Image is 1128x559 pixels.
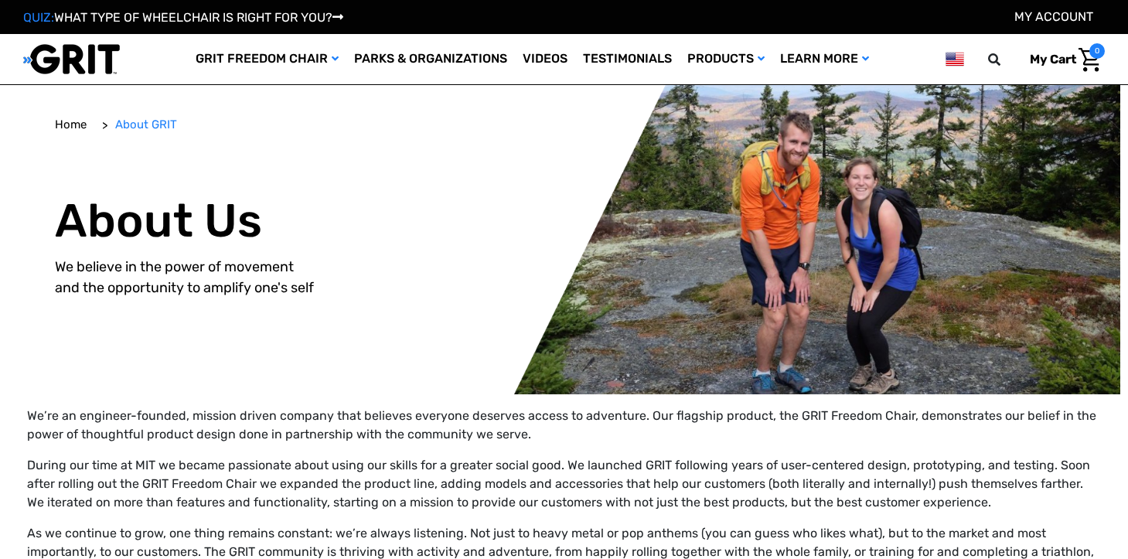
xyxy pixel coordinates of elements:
nav: Breadcrumb [55,104,185,145]
span: About GRIT [115,118,177,131]
a: Videos [515,34,575,84]
h1: About Us [55,193,576,249]
a: Account [1014,9,1093,24]
a: Products [680,34,772,84]
a: Cart with 0 items [1018,43,1105,76]
a: Home [55,116,87,134]
span: My Cart [1030,52,1076,66]
span: Home [55,118,87,131]
a: QUIZ:WHAT TYPE OF WHEELCHAIR IS RIGHT FOR YOU? [23,10,343,25]
a: Parks & Organizations [346,34,515,84]
p: We believe in the power of movement and the opportunity to amplify one's self [55,257,576,298]
img: us.png [946,49,964,69]
p: During our time at MIT we became passionate about using our skills for a greater social good. We ... [27,456,1101,512]
img: Cart [1079,48,1101,72]
input: Search [995,43,1018,76]
a: GRIT Freedom Chair [188,34,346,84]
a: Testimonials [575,34,680,84]
p: We’re an engineer-founded, mission driven company that believes everyone deserves access to adven... [27,407,1101,444]
img: GRIT All-Terrain Wheelchair and Mobility Equipment [23,43,120,75]
img: Alternative Image text [9,85,1120,394]
a: Learn More [772,34,877,84]
a: About GRIT [115,116,177,134]
span: 0 [1089,43,1105,59]
span: QUIZ: [23,10,54,25]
